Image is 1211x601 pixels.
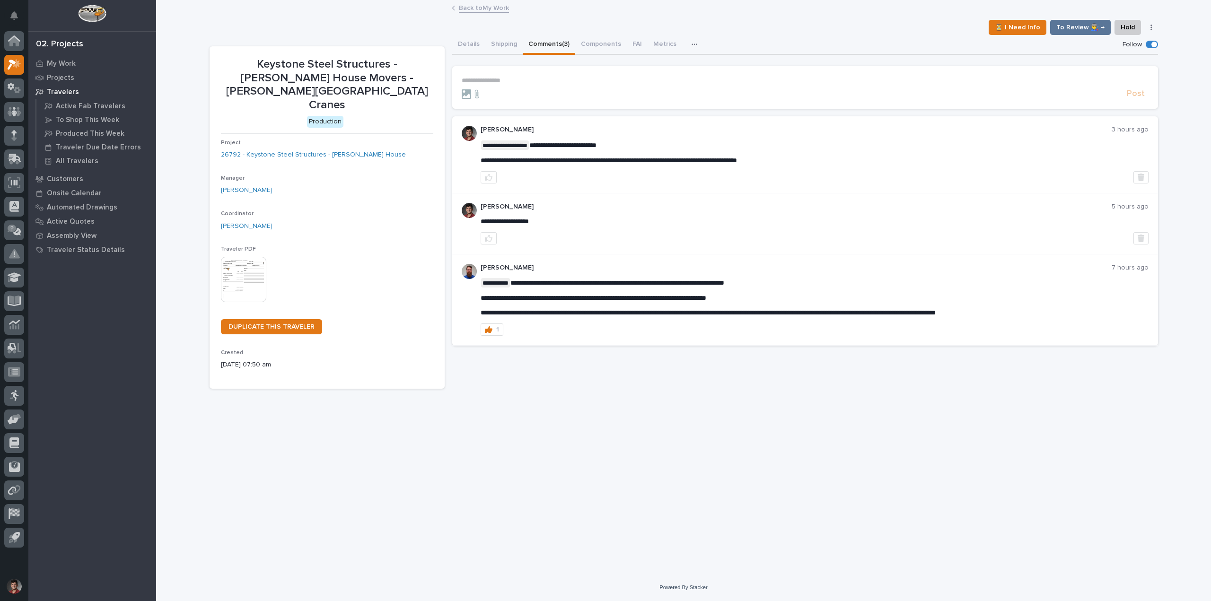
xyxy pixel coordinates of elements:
a: Active Quotes [28,214,156,228]
button: FAI [627,35,648,55]
a: My Work [28,56,156,70]
a: Customers [28,172,156,186]
div: 02. Projects [36,39,83,50]
button: Comments (3) [523,35,575,55]
p: Traveler Due Date Errors [56,143,141,152]
a: Back toMy Work [459,2,509,13]
p: Customers [47,175,83,183]
button: ⏳ I Need Info [989,20,1046,35]
span: Post [1127,88,1145,99]
p: 5 hours ago [1112,203,1149,211]
button: Notifications [4,6,24,26]
a: Traveler Due Date Errors [36,140,156,154]
p: Active Quotes [47,218,95,226]
span: DUPLICATE THIS TRAVELER [228,323,315,330]
span: Manager [221,175,245,181]
button: Hold [1114,20,1141,35]
a: Onsite Calendar [28,186,156,200]
p: Onsite Calendar [47,189,102,198]
p: Produced This Week [56,130,124,138]
button: Details [452,35,485,55]
a: [PERSON_NAME] [221,221,272,231]
img: Workspace Logo [78,5,106,22]
p: All Travelers [56,157,98,165]
img: ROij9lOReuV7WqYxWfnW [462,126,477,141]
button: Post [1123,88,1149,99]
a: [PERSON_NAME] [221,185,272,195]
p: To Shop This Week [56,116,119,124]
span: To Review 👨‍🏭 → [1056,22,1105,33]
span: Project [221,140,241,146]
p: [PERSON_NAME] [481,126,1112,134]
img: ROij9lOReuV7WqYxWfnW [462,203,477,218]
p: [PERSON_NAME] [481,264,1112,272]
p: My Work [47,60,76,68]
p: Automated Drawings [47,203,117,212]
button: Components [575,35,627,55]
button: Shipping [485,35,523,55]
button: like this post [481,232,497,244]
a: Automated Drawings [28,200,156,214]
a: Powered By Stacker [659,584,707,590]
p: Traveler Status Details [47,246,125,254]
p: Follow [1123,41,1142,49]
span: ⏳ I Need Info [995,22,1040,33]
button: Delete post [1133,232,1149,244]
a: To Shop This Week [36,113,156,126]
p: 7 hours ago [1112,264,1149,272]
p: 3 hours ago [1112,126,1149,134]
button: Delete post [1133,171,1149,183]
a: DUPLICATE THIS TRAVELER [221,319,322,334]
a: Active Fab Travelers [36,99,156,113]
p: Assembly View [47,232,97,240]
p: [PERSON_NAME] [481,203,1112,211]
span: Created [221,350,243,356]
div: 1 [496,326,499,333]
p: [DATE] 07:50 am [221,360,433,370]
button: Metrics [648,35,682,55]
div: Notifications [12,11,24,26]
img: 6hTokn1ETDGPf9BPokIQ [462,264,477,279]
button: users-avatar [4,576,24,596]
a: All Travelers [36,154,156,167]
a: Produced This Week [36,127,156,140]
span: Hold [1121,22,1135,33]
button: like this post [481,171,497,183]
p: Keystone Steel Structures - [PERSON_NAME] House Movers - [PERSON_NAME][GEOGRAPHIC_DATA] Cranes [221,58,433,112]
span: Coordinator [221,211,254,217]
a: Travelers [28,85,156,99]
div: Production [307,116,343,128]
span: Traveler PDF [221,246,256,252]
p: Active Fab Travelers [56,102,125,111]
a: 26792 - Keystone Steel Structures - [PERSON_NAME] House [221,150,406,160]
a: Assembly View [28,228,156,243]
button: To Review 👨‍🏭 → [1050,20,1111,35]
p: Projects [47,74,74,82]
a: Traveler Status Details [28,243,156,257]
a: Projects [28,70,156,85]
p: Travelers [47,88,79,96]
button: 1 [481,323,503,336]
